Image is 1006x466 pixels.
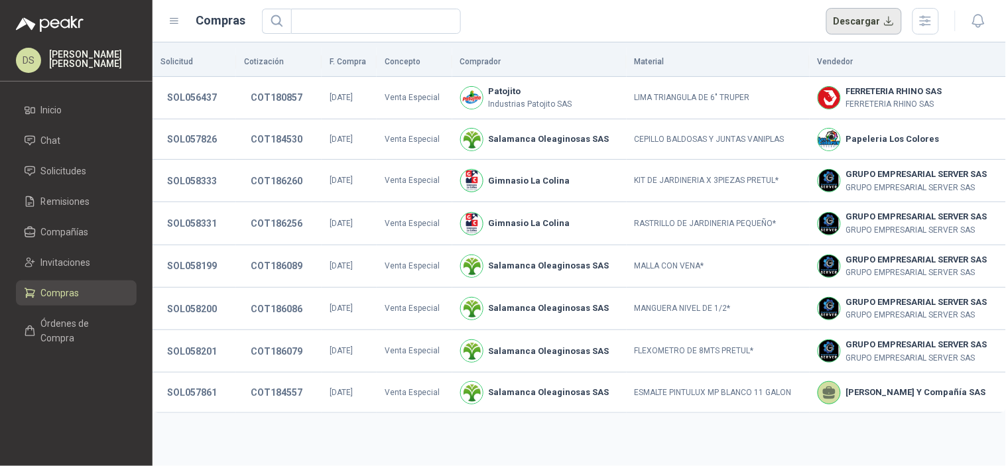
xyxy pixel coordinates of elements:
button: SOL058331 [160,211,223,235]
b: GRUPO EMPRESARIAL SERVER SAS [846,338,987,351]
th: Material [627,48,810,77]
img: Company Logo [818,170,840,192]
p: FERRETERIA RHINO SAS [846,98,942,111]
th: Concepto [377,48,452,77]
td: Venta Especial [377,77,452,119]
span: Compras [41,286,80,300]
img: Company Logo [818,255,840,277]
b: GRUPO EMPRESARIAL SERVER SAS [846,210,987,223]
button: COT186079 [244,339,309,363]
b: Gimnasio La Colina [489,174,570,188]
span: [DATE] [330,304,353,313]
img: Company Logo [818,129,840,150]
b: FERRETERIA RHINO SAS [846,85,942,98]
b: Papeleria Los Colores [846,133,940,146]
td: Venta Especial [377,373,452,413]
button: COT184557 [244,380,309,404]
span: [DATE] [330,388,353,397]
button: COT186086 [244,297,309,321]
button: Descargar [826,8,903,34]
td: MANGUERA NIVEL DE 1/2* [627,288,810,330]
img: Company Logo [461,129,483,150]
img: Company Logo [461,170,483,192]
p: GRUPO EMPRESARIAL SERVER SAS [846,266,987,279]
button: COT186089 [244,254,309,278]
b: GRUPO EMPRESARIAL SERVER SAS [846,168,987,181]
td: FLEXOMETRO DE 8MTS PRETUL* [627,330,810,373]
span: [DATE] [330,261,353,270]
td: Venta Especial [377,288,452,330]
span: Chat [41,133,61,148]
b: GRUPO EMPRESARIAL SERVER SAS [846,296,987,309]
button: COT180857 [244,86,309,109]
img: Company Logo [461,382,483,404]
td: Venta Especial [377,119,452,160]
span: Invitaciones [41,255,91,270]
td: KIT DE JARDINERIA X 3PIEZAS PRETUL* [627,160,810,202]
p: GRUPO EMPRESARIAL SERVER SAS [846,182,987,194]
p: Industrias Patojito SAS [489,98,572,111]
td: Venta Especial [377,330,452,373]
a: Chat [16,128,137,153]
img: Company Logo [818,87,840,109]
span: [DATE] [330,176,353,185]
a: Inicio [16,97,137,123]
button: SOL058333 [160,169,223,193]
a: Compras [16,280,137,306]
p: GRUPO EMPRESARIAL SERVER SAS [846,309,987,321]
button: SOL057861 [160,380,223,404]
span: Remisiones [41,194,90,209]
button: SOL057826 [160,127,223,151]
a: Invitaciones [16,250,137,275]
b: Patojito [489,85,572,98]
p: [PERSON_NAME] [PERSON_NAME] [49,50,137,68]
th: Solicitud [153,48,236,77]
button: COT186256 [244,211,309,235]
td: Venta Especial [377,245,452,288]
b: Salamanca Oleaginosas SAS [489,386,609,399]
button: SOL058201 [160,339,223,363]
img: Company Logo [461,213,483,235]
b: Salamanca Oleaginosas SAS [489,133,609,146]
td: MALLA CON VENA* [627,245,810,288]
b: Gimnasio La Colina [489,217,570,230]
img: Company Logo [461,255,483,277]
button: SOL058200 [160,297,223,321]
span: [DATE] [330,135,353,144]
button: SOL058199 [160,254,223,278]
img: Company Logo [461,87,483,109]
a: Compañías [16,219,137,245]
td: RASTRILLO DE JARDINERIA PEQUEÑO* [627,202,810,245]
div: DS [16,48,41,73]
button: COT186260 [244,169,309,193]
b: GRUPO EMPRESARIAL SERVER SAS [846,253,987,266]
a: Solicitudes [16,158,137,184]
a: Órdenes de Compra [16,311,137,351]
span: Solicitudes [41,164,87,178]
span: [DATE] [330,93,353,102]
th: Cotización [236,48,322,77]
span: Órdenes de Compra [41,316,124,345]
span: Inicio [41,103,62,117]
th: F. Compra [322,48,377,77]
td: ESMALTE PINTULUX MP BLANCO 11 GALON [627,373,810,413]
h1: Compras [196,11,246,30]
td: Venta Especial [377,160,452,202]
b: Salamanca Oleaginosas SAS [489,259,609,272]
th: Comprador [452,48,627,77]
td: Venta Especial [377,202,452,245]
b: [PERSON_NAME] Y Compañía SAS [846,386,986,399]
p: GRUPO EMPRESARIAL SERVER SAS [846,224,987,237]
img: Company Logo [818,340,840,362]
img: Company Logo [818,298,840,320]
b: Salamanca Oleaginosas SAS [489,302,609,315]
img: Company Logo [461,340,483,362]
p: GRUPO EMPRESARIAL SERVER SAS [846,352,987,365]
span: Compañías [41,225,89,239]
span: [DATE] [330,346,353,355]
b: Salamanca Oleaginosas SAS [489,345,609,358]
th: Vendedor [810,48,1006,77]
a: Remisiones [16,189,137,214]
td: LIMA TRIANGULA DE 6" TRUPER [627,77,810,119]
img: Company Logo [818,213,840,235]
